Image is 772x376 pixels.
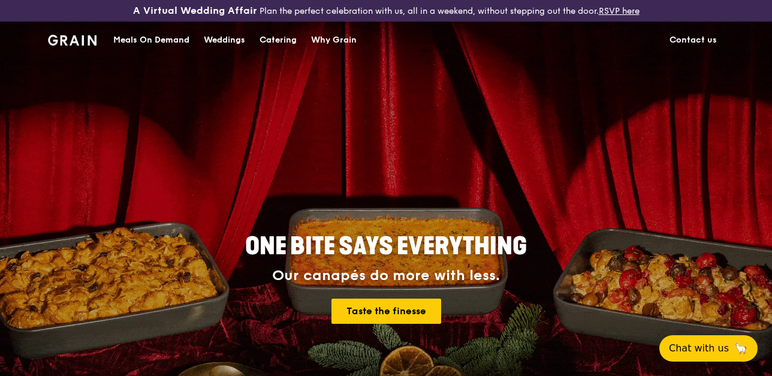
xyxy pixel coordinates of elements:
a: Why Grain [304,22,364,58]
div: Plan the perfect celebration with us, all in a weekend, without stepping out the door. [129,5,644,17]
a: GrainGrain [48,21,96,57]
span: 🦙 [734,341,748,356]
button: Chat with us🦙 [659,335,758,362]
a: Weddings [197,22,252,58]
h3: A Virtual Wedding Affair [133,5,257,17]
div: Catering [260,22,297,58]
div: Weddings [204,22,245,58]
img: Grain [48,35,96,46]
span: Chat with us [669,341,729,356]
a: Catering [252,22,304,58]
a: RSVP here [599,6,640,16]
div: Our canapés do more with less. [170,267,602,284]
a: Contact us [662,22,724,58]
div: Meals On Demand [113,22,189,58]
span: ONE BITE SAYS EVERYTHING [245,232,527,261]
div: Why Grain [311,22,357,58]
a: Taste the finesse [331,299,441,324]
